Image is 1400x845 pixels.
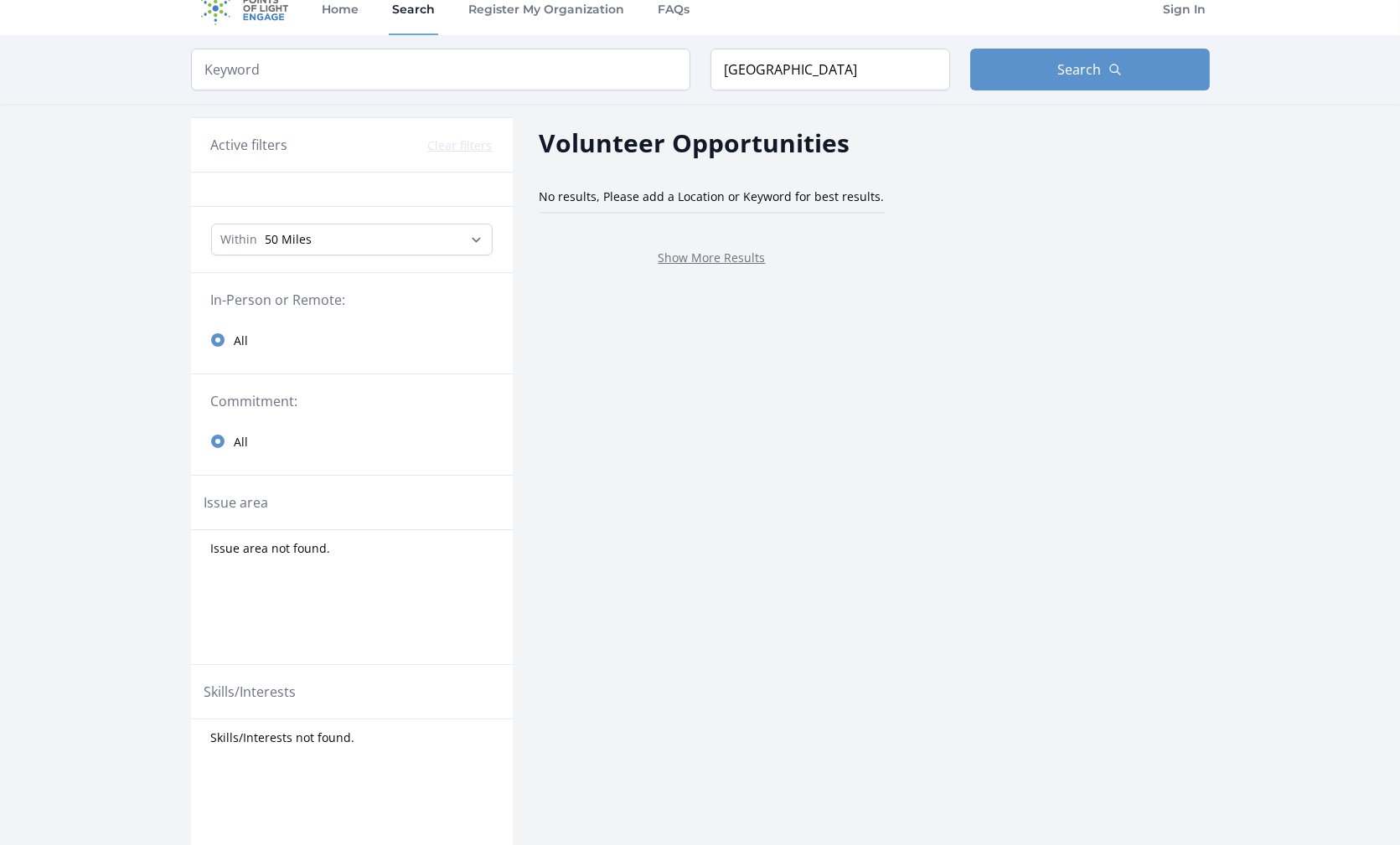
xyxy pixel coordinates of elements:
h2: Volunteer Opportunities [540,124,850,162]
a: Show More Results [659,250,766,265]
legend: Commitment: [211,391,493,411]
select: Search Radius [211,224,493,255]
legend: Skills/Interests [204,682,297,702]
a: All [191,323,513,357]
button: Search [970,49,1210,90]
span: All [235,434,249,451]
span: Search [1058,59,1102,80]
button: Clear filters [428,137,493,154]
a: All [191,425,513,458]
legend: In-Person or Remote: [211,290,493,310]
span: Skills/Interests not found. [211,729,355,746]
input: Location [710,49,950,90]
span: Issue area not found. [211,540,331,557]
legend: Issue area [204,492,269,513]
span: All [235,332,249,349]
input: Keyword [191,49,690,90]
span: No results, Please add a Location or Keyword for best results. [540,188,885,204]
h3: Active filters [211,135,288,155]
